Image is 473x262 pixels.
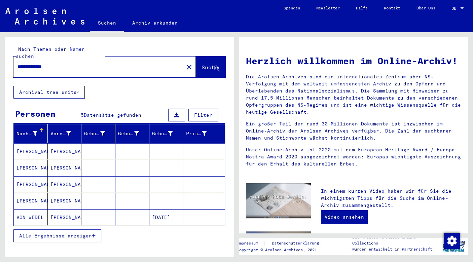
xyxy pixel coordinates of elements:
[115,124,149,143] mat-header-cell: Geburt‏
[90,15,124,32] a: Suchen
[81,124,115,143] mat-header-cell: Geburtsname
[352,234,439,246] p: Die Arolsen Archives Online-Collections
[202,64,218,71] span: Suche
[441,238,466,255] img: yv_logo.png
[352,246,439,258] p: wurden entwickelt in Partnerschaft mit
[48,193,82,209] mat-cell: [PERSON_NAME]
[16,128,47,139] div: Nachname
[84,112,141,118] span: Datensätze gefunden
[84,128,115,139] div: Geburtsname
[444,233,460,249] img: Zustimmung ändern
[152,128,183,139] div: Geburtsdatum
[266,240,327,247] a: Datenschutzerklärung
[48,160,82,176] mat-cell: [PERSON_NAME]
[118,128,149,139] div: Geburt‏
[14,143,48,159] mat-cell: [PERSON_NAME]
[196,57,225,77] button: Suche
[149,209,183,225] mat-cell: [DATE]
[152,130,173,137] div: Geburtsdatum
[246,146,461,167] p: Unser Online-Archiv ist 2020 mit dem European Heritage Award / Europa Nostra Award 2020 ausgezeic...
[19,233,92,239] span: Alle Ergebnisse anzeigen
[16,46,85,59] mat-label: Nach Themen oder Namen suchen
[14,124,48,143] mat-header-cell: Nachname
[183,124,225,143] mat-header-cell: Prisoner #
[5,8,84,25] img: Arolsen_neg.svg
[50,128,81,139] div: Vorname
[124,15,186,31] a: Archiv erkunden
[84,130,105,137] div: Geburtsname
[118,130,139,137] div: Geburt‏
[13,86,85,99] button: Archival tree units
[246,120,461,142] p: Ein großer Teil der rund 30 Millionen Dokumente ist inzwischen im Online-Archiv der Arolsen Archi...
[48,143,82,159] mat-cell: [PERSON_NAME]
[237,240,263,247] a: Impressum
[16,130,37,137] div: Nachname
[246,73,461,116] p: Die Arolsen Archives sind ein internationales Zentrum über NS-Verfolgung mit dem weltweit umfasse...
[48,176,82,192] mat-cell: [PERSON_NAME]
[48,124,82,143] mat-header-cell: Vorname
[15,108,56,120] div: Personen
[194,112,212,118] span: Filter
[182,60,196,74] button: Clear
[14,209,48,225] mat-cell: VON WEDEL
[81,112,84,118] span: 5
[451,6,459,11] span: DE
[14,160,48,176] mat-cell: [PERSON_NAME]
[246,54,461,68] h1: Herzlich willkommen im Online-Archiv!
[321,188,461,209] p: In einem kurzen Video haben wir für Sie die wichtigsten Tipps für die Suche im Online-Archiv zusa...
[237,240,327,247] div: |
[186,130,207,137] div: Prisoner #
[188,109,218,121] button: Filter
[14,193,48,209] mat-cell: [PERSON_NAME]
[48,209,82,225] mat-cell: [PERSON_NAME]
[13,229,101,242] button: Alle Ergebnisse anzeigen
[149,124,183,143] mat-header-cell: Geburtsdatum
[321,210,368,224] a: Video ansehen
[50,130,71,137] div: Vorname
[186,128,217,139] div: Prisoner #
[246,183,311,218] img: video.jpg
[14,176,48,192] mat-cell: [PERSON_NAME]
[185,63,193,71] mat-icon: close
[237,247,327,253] p: Copyright © Arolsen Archives, 2021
